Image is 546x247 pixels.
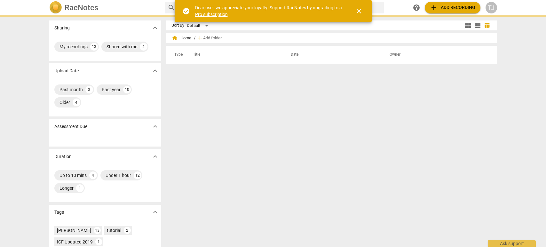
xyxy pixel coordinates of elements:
[49,1,62,14] img: Logo
[150,207,160,217] button: Show more
[54,123,87,130] p: Assessment Due
[94,227,101,234] div: 13
[430,4,438,12] span: add
[102,86,121,93] div: Past year
[151,24,159,32] span: expand_more
[134,171,141,179] div: 12
[65,3,98,12] h2: RaeNotes
[474,22,481,29] span: view_list
[171,23,184,28] div: Sort By
[59,44,88,50] div: My recordings
[150,152,160,161] button: Show more
[150,66,160,76] button: Show more
[195,12,228,17] a: Pro subscription
[57,227,91,234] div: [PERSON_NAME]
[107,44,137,50] div: Shared with me
[463,21,473,30] button: Tile view
[425,2,480,13] button: Upload
[124,227,131,234] div: 2
[59,99,70,106] div: Older
[57,239,93,245] div: ICF Updated 2019
[89,171,97,179] div: 4
[123,86,131,93] div: 10
[182,7,190,15] span: check_circle
[382,46,490,64] th: Owner
[464,22,472,29] span: view_module
[150,23,160,33] button: Show more
[194,36,195,41] span: /
[73,99,80,106] div: 4
[168,4,175,12] span: search
[473,21,482,30] button: List view
[197,35,203,41] span: add
[351,4,367,19] button: Close
[355,7,363,15] span: close
[484,22,490,28] span: table_chart
[486,2,497,13] button: TJ
[54,68,79,74] p: Upload Date
[151,153,159,160] span: expand_more
[151,208,159,216] span: expand_more
[107,227,121,234] div: tutorial
[151,123,159,130] span: expand_more
[59,185,74,191] div: Longer
[187,20,210,31] div: Default
[106,172,131,179] div: Under 1 hour
[54,25,70,31] p: Sharing
[411,2,422,13] a: Help
[488,240,536,247] div: Ask support
[59,172,87,179] div: Up to 10 mins
[171,35,178,41] span: home
[185,46,283,64] th: Title
[150,122,160,131] button: Show more
[95,238,102,245] div: 1
[482,21,492,30] button: Table view
[169,46,185,64] th: Type
[140,43,147,51] div: 4
[413,4,420,12] span: help
[283,46,382,64] th: Date
[203,36,222,41] span: Add folder
[49,1,160,14] a: LogoRaeNotes
[54,209,64,216] p: Tags
[76,184,84,192] div: 1
[430,4,475,12] span: Add recording
[59,86,83,93] div: Past month
[90,43,98,51] div: 13
[85,86,93,93] div: 3
[54,153,72,160] p: Duration
[171,35,191,41] span: Home
[195,4,344,18] div: Dear user, we appreciate your loyalty! Support RaeNotes by upgrading to a
[151,67,159,75] span: expand_more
